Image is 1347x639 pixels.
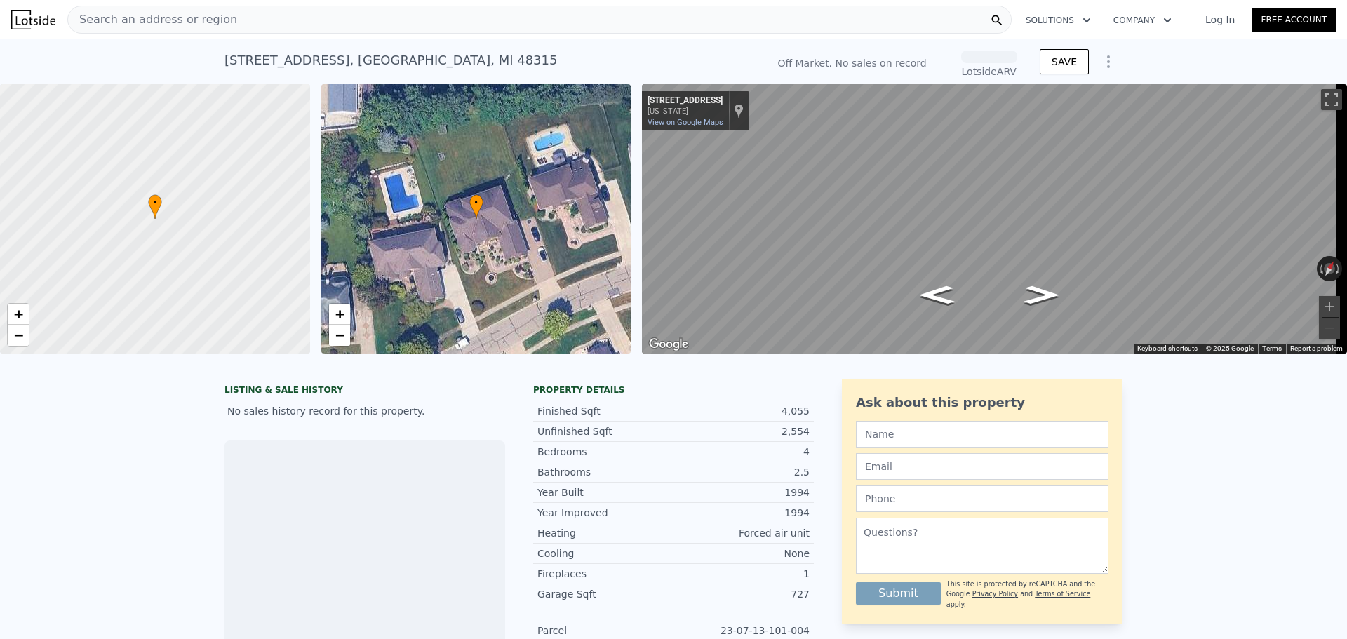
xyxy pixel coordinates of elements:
[856,453,1108,480] input: Email
[1319,318,1340,339] button: Zoom out
[1035,590,1090,598] a: Terms of Service
[673,526,810,540] div: Forced air unit
[8,304,29,325] a: Zoom in
[734,103,744,119] a: Show location on map
[224,51,557,70] div: [STREET_ADDRESS] , [GEOGRAPHIC_DATA] , MI 48315
[648,118,723,127] a: View on Google Maps
[224,398,505,424] div: No sales history record for this property.
[533,384,814,396] div: Property details
[1137,344,1198,354] button: Keyboard shortcuts
[1252,8,1336,32] a: Free Account
[673,587,810,601] div: 727
[642,84,1347,354] div: Map
[469,196,483,209] span: •
[673,485,810,499] div: 1994
[148,194,162,219] div: •
[14,326,23,344] span: −
[1188,13,1252,27] a: Log In
[1102,8,1183,33] button: Company
[1335,256,1343,281] button: Rotate clockwise
[537,485,673,499] div: Year Built
[1009,281,1074,309] path: Go Northeast, Timberwyck Dr
[856,393,1108,412] div: Ask about this property
[856,582,941,605] button: Submit
[537,526,673,540] div: Heating
[335,326,344,344] span: −
[1262,344,1282,352] a: Terms (opens in new tab)
[673,567,810,581] div: 1
[8,325,29,346] a: Zoom out
[673,624,810,638] div: 23-07-13-101-004
[856,485,1108,512] input: Phone
[648,107,723,116] div: [US_STATE]
[537,465,673,479] div: Bathrooms
[148,196,162,209] span: •
[537,624,673,638] div: Parcel
[1206,344,1254,352] span: © 2025 Google
[673,424,810,438] div: 2,554
[673,546,810,560] div: None
[1290,344,1343,352] a: Report a problem
[329,304,350,325] a: Zoom in
[673,445,810,459] div: 4
[972,590,1018,598] a: Privacy Policy
[645,335,692,354] img: Google
[335,305,344,323] span: +
[648,95,723,107] div: [STREET_ADDRESS]
[329,325,350,346] a: Zoom out
[1040,49,1089,74] button: SAVE
[1319,296,1340,317] button: Zoom in
[961,65,1017,79] div: Lotside ARV
[856,421,1108,448] input: Name
[537,567,673,581] div: Fireplaces
[11,10,55,29] img: Lotside
[537,506,673,520] div: Year Improved
[537,424,673,438] div: Unfinished Sqft
[224,384,505,398] div: LISTING & SALE HISTORY
[68,11,237,28] span: Search an address or region
[673,404,810,418] div: 4,055
[537,587,673,601] div: Garage Sqft
[14,305,23,323] span: +
[1321,89,1342,110] button: Toggle fullscreen view
[946,579,1108,610] div: This site is protected by reCAPTCHA and the Google and apply.
[1014,8,1102,33] button: Solutions
[673,506,810,520] div: 1994
[904,281,970,309] path: Go Southwest, Timberwyck Dr
[537,404,673,418] div: Finished Sqft
[642,84,1347,354] div: Street View
[645,335,692,354] a: Open this area in Google Maps (opens a new window)
[537,445,673,459] div: Bedrooms
[1317,256,1325,281] button: Rotate counterclockwise
[1319,255,1341,283] button: Reset the view
[1094,48,1122,76] button: Show Options
[777,56,926,70] div: Off Market. No sales on record
[469,194,483,219] div: •
[673,465,810,479] div: 2.5
[537,546,673,560] div: Cooling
